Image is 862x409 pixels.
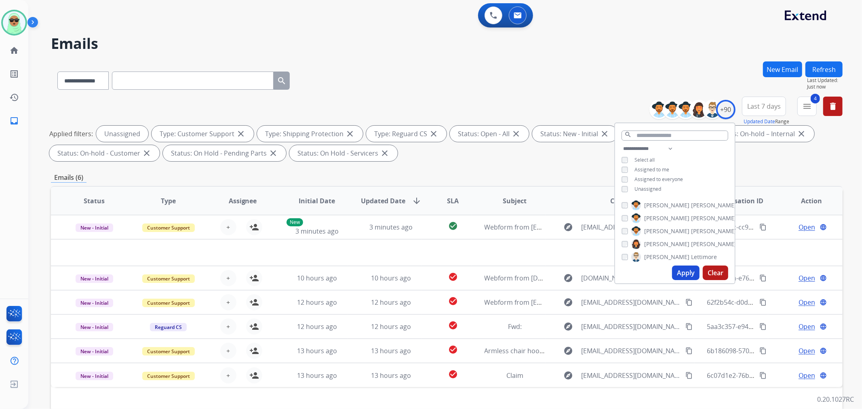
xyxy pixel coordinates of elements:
button: + [220,318,236,335]
mat-icon: check_circle [448,272,458,282]
mat-icon: close [236,129,246,139]
div: Unassigned [96,126,148,142]
span: 62f2b54c-d0d4-43fc-9cd3-b26792c3fa7b [707,298,828,307]
mat-icon: person_add [249,297,259,307]
p: New [287,218,303,226]
span: [PERSON_NAME] [691,240,736,248]
span: 12 hours ago [297,322,337,331]
span: 13 hours ago [371,371,411,380]
span: 12 hours ago [371,298,411,307]
mat-icon: content_copy [759,347,767,354]
mat-icon: explore [563,346,573,356]
mat-icon: content_copy [685,323,693,330]
mat-icon: inbox [9,116,19,126]
mat-icon: content_copy [759,323,767,330]
mat-icon: content_copy [759,299,767,306]
span: Initial Date [299,196,335,206]
span: Assignee [229,196,257,206]
div: +90 [716,100,736,119]
mat-icon: close [511,129,521,139]
span: 4 [811,94,820,103]
span: Customer Support [142,372,195,380]
h2: Emails [51,36,843,52]
span: [PERSON_NAME] [691,214,736,222]
span: [EMAIL_ADDRESS][DOMAIN_NAME] [581,371,681,380]
span: Updated Date [361,196,405,206]
button: Apply [672,266,700,280]
span: [EMAIL_ADDRESS][DOMAIN_NAME] [581,346,681,356]
span: New - Initial [76,347,113,356]
span: Select all [634,156,655,163]
mat-icon: explore [563,371,573,380]
mat-icon: person_add [249,346,259,356]
button: + [220,219,236,235]
mat-icon: home [9,46,19,55]
span: [PERSON_NAME] [644,227,689,235]
p: Applied filters: [49,129,93,139]
button: + [220,367,236,384]
span: + [226,346,230,356]
span: Armless chair hook broke - See images attached [485,346,631,355]
span: New - Initial [76,299,113,307]
div: Status: New - Initial [532,126,618,142]
span: 5aa3c357-e94a-4772-a1fd-822224c90d36 [707,322,830,331]
mat-icon: language [820,223,827,231]
mat-icon: close [429,129,438,139]
span: [DOMAIN_NAME][EMAIL_ADDRESS][DOMAIN_NAME] [581,273,681,283]
mat-icon: check_circle [448,345,458,354]
span: [EMAIL_ADDRESS][DOMAIN_NAME] [581,297,681,307]
span: 3 minutes ago [369,223,413,232]
mat-icon: close [268,148,278,158]
span: Webform from [DOMAIN_NAME][EMAIL_ADDRESS][DOMAIN_NAME] on [DATE] [485,274,719,283]
button: + [220,294,236,310]
span: Assigned to me [634,166,669,173]
div: Type: Reguard CS [366,126,447,142]
span: 6c07d1e2-76be-4b73-8174-b2bee5f629d6 [707,371,832,380]
span: Conversation ID [712,196,763,206]
mat-icon: close [380,148,390,158]
mat-icon: content_copy [685,299,693,306]
mat-icon: check_circle [448,369,458,379]
span: + [226,273,230,283]
span: [PERSON_NAME] [644,201,689,209]
span: Reguard CS [150,323,187,331]
div: Type: Customer Support [152,126,254,142]
button: New Email [763,61,802,77]
mat-icon: explore [563,322,573,331]
button: Refresh [805,61,843,77]
span: SLA [447,196,459,206]
mat-icon: content_copy [685,347,693,354]
mat-icon: content_copy [685,372,693,379]
span: + [226,371,230,380]
span: Fwd: [508,322,522,331]
span: 3 minutes ago [295,227,339,236]
span: New - Initial [76,323,113,331]
mat-icon: list_alt [9,69,19,79]
span: Assigned to everyone [634,176,683,183]
span: Subject [503,196,527,206]
button: Last 7 days [742,97,786,116]
span: Customer Support [142,347,195,356]
span: 12 hours ago [297,298,337,307]
span: Open [799,346,815,356]
mat-icon: check_circle [448,296,458,306]
span: 13 hours ago [297,371,337,380]
span: New - Initial [76,372,113,380]
span: New - Initial [76,274,113,283]
span: 6b186098-5709-4983-8ea2-5019f60f5525 [707,346,829,355]
button: Clear [703,266,728,280]
mat-icon: check_circle [448,320,458,330]
span: Open [799,297,815,307]
mat-icon: explore [563,222,573,232]
span: Last Updated: [807,77,843,84]
span: Webform from [EMAIL_ADDRESS][DOMAIN_NAME] on [DATE] [485,298,668,307]
span: Status [84,196,105,206]
span: New - Initial [76,223,113,232]
span: Customer Support [142,299,195,307]
mat-icon: menu [802,101,812,111]
span: Open [799,322,815,331]
mat-icon: person_add [249,273,259,283]
span: [PERSON_NAME] [691,201,736,209]
span: 13 hours ago [371,346,411,355]
mat-icon: search [624,131,632,138]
